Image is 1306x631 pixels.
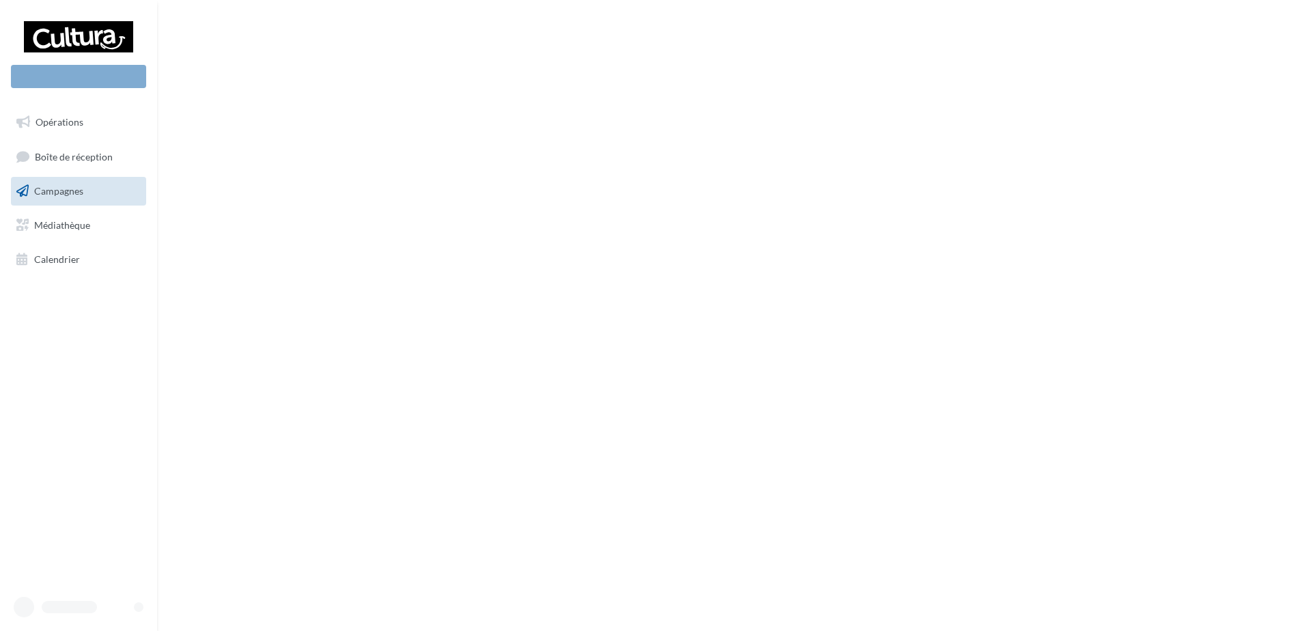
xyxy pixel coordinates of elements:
a: Campagnes [8,177,149,206]
a: Calendrier [8,245,149,274]
span: Opérations [36,116,83,128]
span: Boîte de réception [35,150,113,162]
div: Nouvelle campagne [11,65,146,88]
span: Campagnes [34,185,83,197]
span: Calendrier [34,253,80,264]
span: Médiathèque [34,219,90,231]
a: Médiathèque [8,211,149,240]
a: Opérations [8,108,149,137]
a: Boîte de réception [8,142,149,171]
